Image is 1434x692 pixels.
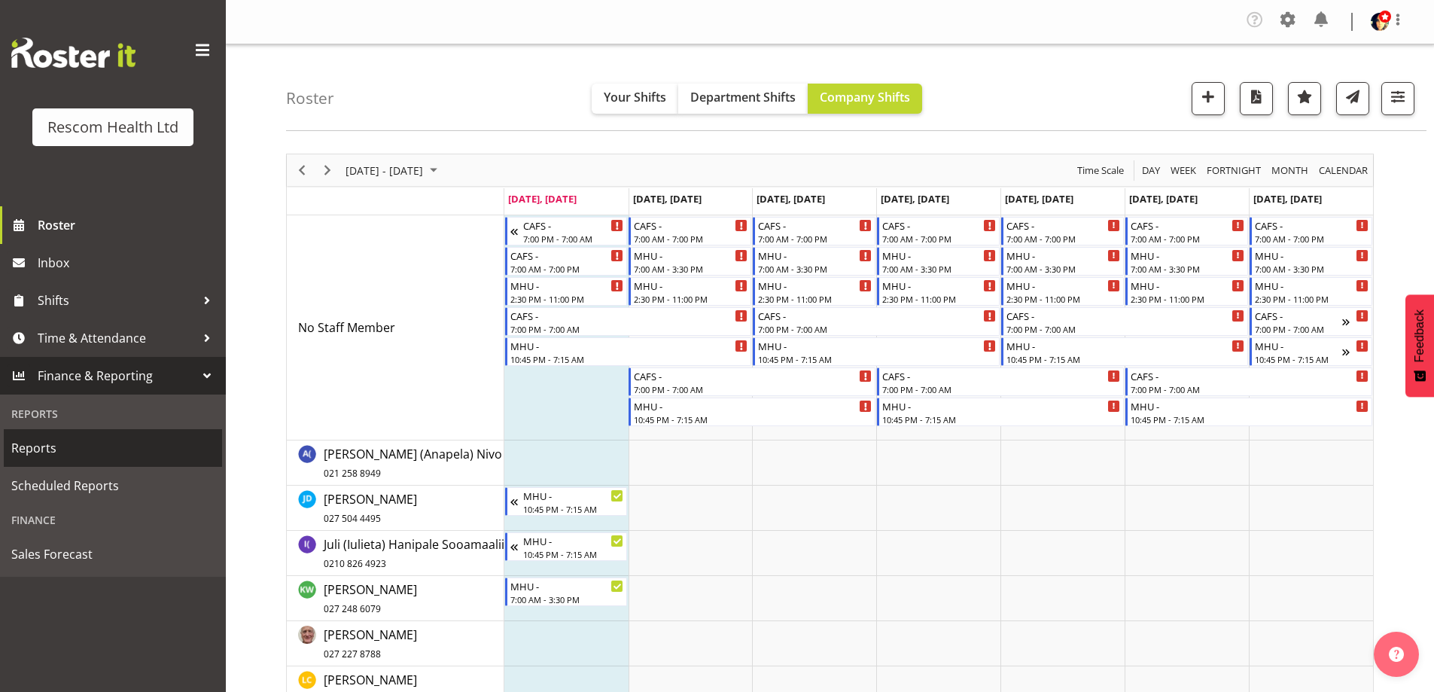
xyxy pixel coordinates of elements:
div: Judi Dunstan"s event - MHU - Begin From Sunday, August 31, 2025 at 10:45:00 PM GMT+12:00 Ends At ... [505,487,628,516]
div: No Staff Member"s event - MHU - Begin From Wednesday, September 3, 2025 at 2:30:00 PM GMT+12:00 E... [753,277,875,306]
button: Company Shifts [808,84,922,114]
div: 2:30 PM - 11:00 PM [1131,293,1244,305]
span: Company Shifts [820,89,910,105]
div: No Staff Member"s event - MHU - Begin From Friday, September 5, 2025 at 7:00:00 AM GMT+12:00 Ends... [1001,247,1124,276]
span: Inbox [38,251,218,274]
div: 7:00 AM - 7:00 PM [634,233,747,245]
div: CAFS - [1006,218,1120,233]
div: MHU - [882,248,996,263]
div: No Staff Member"s event - CAFS - Begin From Saturday, September 6, 2025 at 7:00:00 PM GMT+12:00 E... [1125,367,1372,396]
td: Juli (Iulieta) Hanipale Sooamaalii resource [287,531,504,576]
div: 2:30 PM - 11:00 PM [1006,293,1120,305]
div: 7:00 PM - 7:00 AM [1006,323,1244,335]
button: Next [318,161,338,180]
span: Shifts [38,289,196,312]
button: Timeline Week [1168,161,1199,180]
div: 10:45 PM - 7:15 AM [523,548,624,560]
div: MHU - [1131,398,1369,413]
div: CAFS - [1255,308,1342,323]
div: CAFS - [634,368,872,383]
div: Kaye Wishart"s event - MHU - Begin From Monday, September 1, 2025 at 7:00:00 AM GMT+12:00 Ends At... [505,578,628,606]
div: 7:00 AM - 3:30 PM [634,263,747,275]
div: No Staff Member"s event - MHU - Begin From Wednesday, September 3, 2025 at 10:45:00 PM GMT+12:00 ... [753,337,1000,366]
div: 7:00 PM - 7:00 AM [1255,323,1342,335]
div: 7:00 AM - 7:00 PM [882,233,996,245]
div: 10:45 PM - 7:15 AM [510,353,748,365]
span: [DATE], [DATE] [881,192,949,206]
button: Time Scale [1075,161,1127,180]
div: 2:30 PM - 11:00 PM [634,293,747,305]
div: 7:00 AM - 7:00 PM [1255,233,1369,245]
div: CAFS - [882,218,996,233]
div: 7:00 PM - 7:00 AM [523,233,624,245]
button: September 01 - 07, 2025 [343,161,444,180]
div: No Staff Member"s event - MHU - Begin From Tuesday, September 2, 2025 at 2:30:00 PM GMT+12:00 End... [629,277,751,306]
div: CAFS - [510,248,624,263]
div: MHU - [523,533,624,548]
span: [DATE], [DATE] [757,192,825,206]
span: Reports [11,437,215,459]
div: MHU - [510,278,624,293]
div: 2:30 PM - 11:00 PM [1255,293,1369,305]
div: No Staff Member"s event - MHU - Begin From Wednesday, September 3, 2025 at 7:00:00 AM GMT+12:00 E... [753,247,875,276]
span: [DATE], [DATE] [1129,192,1198,206]
div: 10:45 PM - 7:15 AM [1255,353,1342,365]
div: 10:45 PM - 7:15 AM [1131,413,1369,425]
span: 027 227 8788 [324,648,381,660]
div: 7:00 AM - 7:00 PM [758,233,872,245]
span: [PERSON_NAME] (Anapela) Nivo [324,446,502,480]
div: 7:00 AM - 3:30 PM [510,593,624,605]
span: [DATE], [DATE] [1005,192,1073,206]
span: [DATE], [DATE] [633,192,702,206]
button: Previous [292,161,312,180]
div: CAFS - [758,218,872,233]
div: 7:00 PM - 7:00 AM [634,383,872,395]
span: Feedback [1413,309,1426,362]
div: No Staff Member"s event - CAFS - Begin From Monday, September 1, 2025 at 7:00:00 AM GMT+12:00 End... [505,247,628,276]
div: No Staff Member"s event - MHU - Begin From Monday, September 1, 2025 at 10:45:00 PM GMT+12:00 End... [505,337,752,366]
button: Add a new shift [1192,82,1225,115]
div: CAFS - [758,308,996,323]
div: No Staff Member"s event - MHU - Begin From Tuesday, September 2, 2025 at 10:45:00 PM GMT+12:00 En... [629,398,875,426]
div: MHU - [1131,248,1244,263]
div: CAFS - [1131,218,1244,233]
div: No Staff Member"s event - MHU - Begin From Sunday, September 7, 2025 at 10:45:00 PM GMT+12:00 End... [1250,337,1372,366]
div: MHU - [1006,338,1244,353]
div: No Staff Member"s event - CAFS - Begin From Friday, September 5, 2025 at 7:00:00 AM GMT+12:00 End... [1001,217,1124,245]
div: 10:45 PM - 7:15 AM [523,503,624,515]
div: 7:00 AM - 3:30 PM [882,263,996,275]
span: [PERSON_NAME] [324,626,417,661]
span: [DATE], [DATE] [1253,192,1322,206]
div: 2:30 PM - 11:00 PM [882,293,996,305]
div: Rescom Health Ltd [47,116,178,139]
div: No Staff Member"s event - CAFS - Begin From Sunday, September 7, 2025 at 7:00:00 PM GMT+12:00 End... [1250,307,1372,336]
div: Previous [289,154,315,186]
span: Juli (Iulieta) Hanipale Sooamaalii [324,536,504,571]
span: [PERSON_NAME] [324,491,417,526]
div: 7:00 PM - 7:00 AM [882,383,1120,395]
div: No Staff Member"s event - CAFS - Begin From Thursday, September 4, 2025 at 7:00:00 AM GMT+12:00 E... [877,217,1000,245]
div: CAFS - [882,368,1120,383]
div: No Staff Member"s event - MHU - Begin From Friday, September 5, 2025 at 10:45:00 PM GMT+12:00 End... [1001,337,1248,366]
div: 2:30 PM - 11:00 PM [510,293,624,305]
div: MHU - [1006,248,1120,263]
div: MHU - [510,338,748,353]
span: calendar [1317,161,1369,180]
td: Judi Dunstan resource [287,486,504,531]
div: MHU - [523,488,624,503]
button: Timeline Day [1140,161,1163,180]
h4: Roster [286,90,334,107]
td: Kaye Wishart resource [287,576,504,621]
span: Time & Attendance [38,327,196,349]
div: MHU - [1255,278,1369,293]
button: Download a PDF of the roster according to the set date range. [1240,82,1273,115]
div: No Staff Member"s event - MHU - Begin From Saturday, September 6, 2025 at 10:45:00 PM GMT+12:00 E... [1125,398,1372,426]
a: [PERSON_NAME]027 504 4495 [324,490,417,526]
img: help-xxl-2.png [1389,647,1404,662]
div: 7:00 AM - 3:30 PM [1255,263,1369,275]
div: 7:00 AM - 3:30 PM [1131,263,1244,275]
td: No Staff Member resource [287,215,504,441]
div: No Staff Member"s event - MHU - Begin From Sunday, September 7, 2025 at 2:30:00 PM GMT+12:00 Ends... [1250,277,1372,306]
span: 027 248 6079 [324,602,381,615]
div: 7:00 AM - 7:00 PM [1131,233,1244,245]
